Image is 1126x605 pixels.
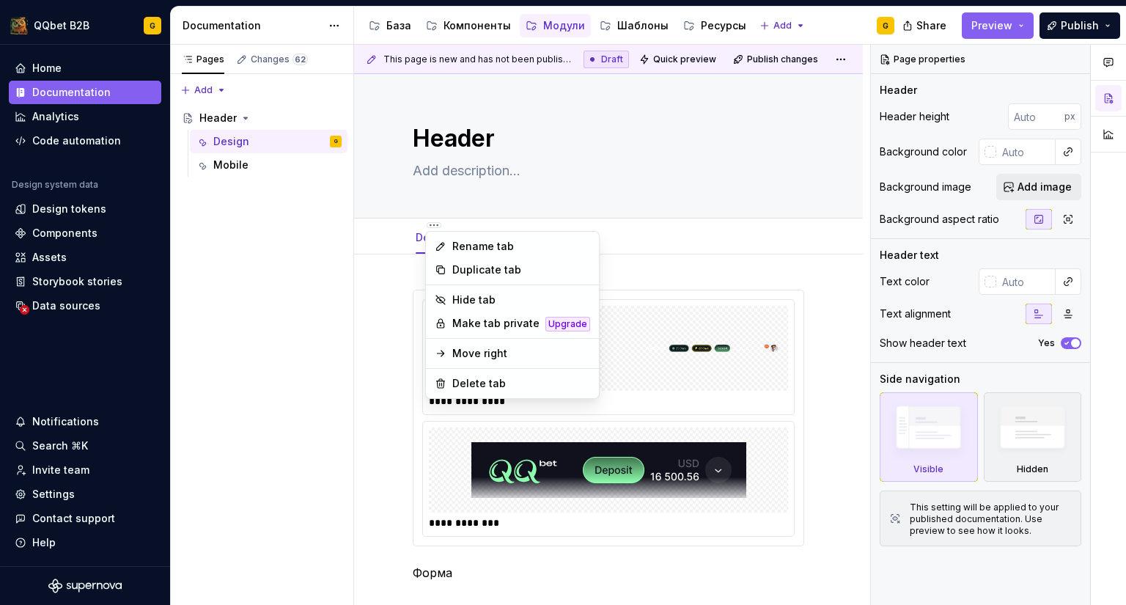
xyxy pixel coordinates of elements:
[452,376,590,391] div: Delete tab
[545,317,590,331] div: Upgrade
[452,316,540,331] div: Make tab private
[452,263,590,277] div: Duplicate tab
[452,346,590,361] div: Move right
[452,239,590,254] div: Rename tab
[452,293,590,307] div: Hide tab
